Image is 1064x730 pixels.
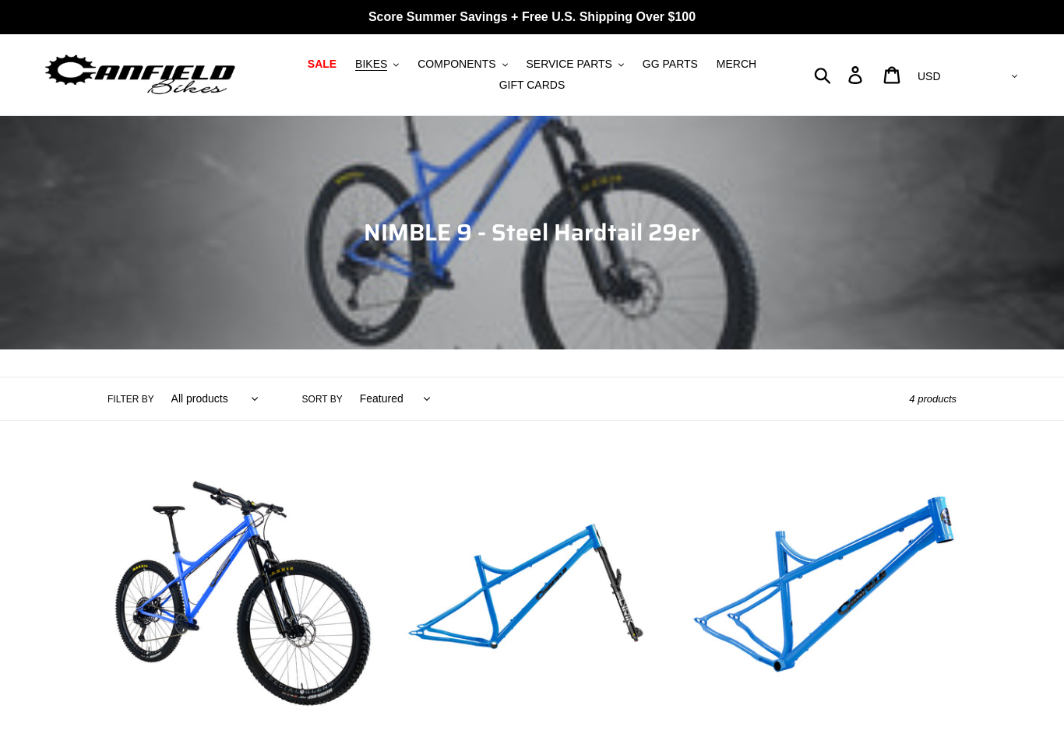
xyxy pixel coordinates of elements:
a: MERCH [709,54,764,75]
span: SERVICE PARTS [526,58,611,71]
span: MERCH [717,58,756,71]
a: SALE [300,54,344,75]
label: Sort by [302,392,343,406]
span: NIMBLE 9 - Steel Hardtail 29er [364,214,700,251]
a: GIFT CARDS [491,75,573,96]
span: BIKES [355,58,387,71]
span: GG PARTS [643,58,698,71]
button: COMPONENTS [410,54,515,75]
button: BIKES [347,54,407,75]
span: GIFT CARDS [499,79,565,92]
span: COMPONENTS [417,58,495,71]
button: SERVICE PARTS [518,54,631,75]
span: SALE [308,58,336,71]
span: 4 products [909,393,957,405]
img: Canfield Bikes [43,51,238,100]
a: GG PARTS [635,54,706,75]
label: Filter by [107,392,154,406]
